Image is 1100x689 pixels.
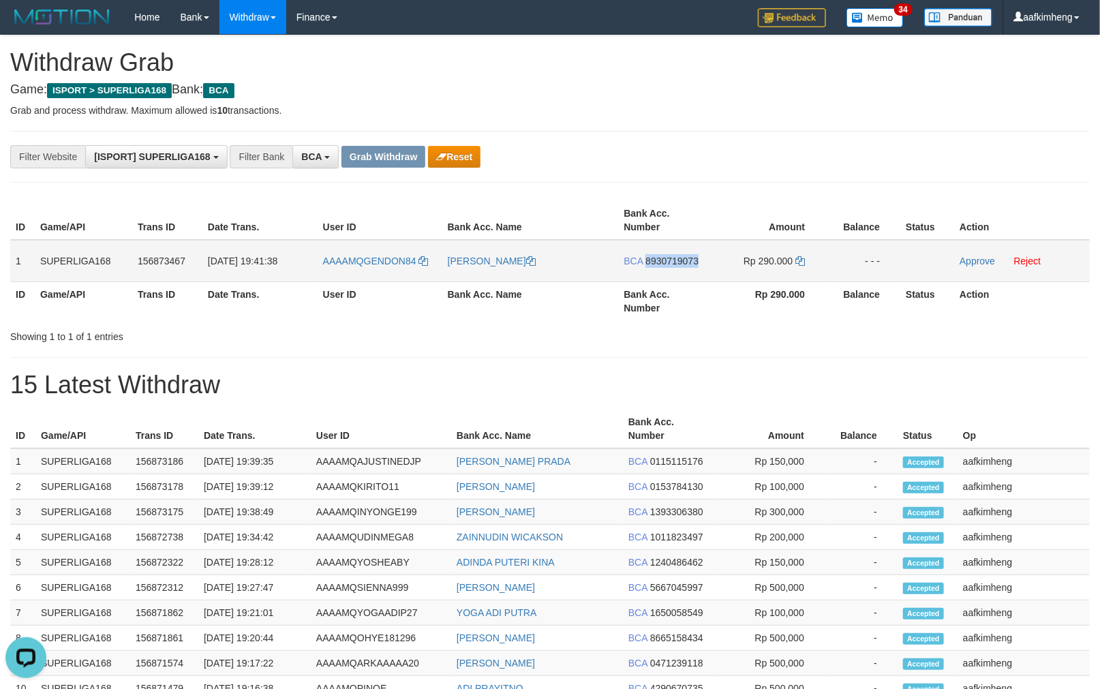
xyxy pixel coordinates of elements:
th: Date Trans. [202,281,318,320]
span: Copy 1650058549 to clipboard [650,607,703,618]
td: 156871574 [130,651,198,676]
img: Button%20Memo.svg [846,8,904,27]
td: AAAAMQYOGAADIP27 [311,600,451,626]
td: [DATE] 19:17:22 [198,651,311,676]
a: ADINDA PUTERI KINA [457,557,555,568]
td: [DATE] 19:39:12 [198,474,311,500]
span: BCA [628,582,647,593]
th: Trans ID [132,201,202,240]
span: [DATE] 19:41:38 [208,256,277,266]
td: Rp 500,000 [715,651,825,676]
th: User ID [318,201,442,240]
a: [PERSON_NAME] [457,506,535,517]
th: Status [898,410,958,448]
span: Copy 1011823497 to clipboard [650,532,703,542]
td: 156872322 [130,550,198,575]
th: Bank Acc. Name [442,201,619,240]
a: [PERSON_NAME] [457,658,535,669]
a: [PERSON_NAME] [457,632,535,643]
th: Amount [713,201,825,240]
button: Grab Withdraw [341,146,425,168]
td: Rp 100,000 [715,600,825,626]
th: Op [958,410,1090,448]
td: 6 [10,575,35,600]
td: 5 [10,550,35,575]
td: - [825,600,898,626]
span: BCA [628,506,647,517]
a: [PERSON_NAME] [457,481,535,492]
td: Rp 150,000 [715,448,825,474]
th: Date Trans. [198,410,311,448]
td: AAAAMQOHYE181296 [311,626,451,651]
button: Open LiveChat chat widget [5,5,46,46]
td: aafkimheng [958,474,1090,500]
span: [ISPORT] SUPERLIGA168 [94,151,210,162]
td: AAAAMQINYONGE199 [311,500,451,525]
a: [PERSON_NAME] [448,256,536,266]
th: Balance [825,201,900,240]
th: Bank Acc. Number [623,410,715,448]
h4: Game: Bank: [10,83,1090,97]
span: BCA [628,557,647,568]
span: Accepted [903,658,944,670]
td: Rp 100,000 [715,474,825,500]
td: 4 [10,525,35,550]
td: 156872738 [130,525,198,550]
span: BCA [628,532,647,542]
span: Copy 8665158434 to clipboard [650,632,703,643]
td: AAAAMQSIENNA999 [311,575,451,600]
a: Reject [1014,256,1041,266]
td: - - - [825,240,900,282]
td: - [825,448,898,474]
th: Bank Acc. Number [618,201,713,240]
button: [ISPORT] SUPERLIGA168 [85,145,227,168]
td: AAAAMQKIRITO11 [311,474,451,500]
img: MOTION_logo.png [10,7,114,27]
th: ID [10,281,35,320]
td: SUPERLIGA168 [35,600,130,626]
div: Filter Website [10,145,85,168]
td: 156871861 [130,626,198,651]
div: Showing 1 to 1 of 1 entries [10,324,448,343]
span: 156873467 [138,256,185,266]
td: SUPERLIGA168 [35,500,130,525]
button: BCA [292,145,339,168]
th: Balance [825,281,900,320]
td: SUPERLIGA168 [35,550,130,575]
td: SUPERLIGA168 [35,474,130,500]
td: Rp 300,000 [715,500,825,525]
td: SUPERLIGA168 [35,525,130,550]
th: Bank Acc. Number [618,281,713,320]
span: Copy 0115115176 to clipboard [650,456,703,467]
a: [PERSON_NAME] PRADA [457,456,570,467]
td: - [825,651,898,676]
span: BCA [628,456,647,467]
h1: 15 Latest Withdraw [10,371,1090,399]
th: Action [954,281,1090,320]
td: - [825,550,898,575]
td: 1 [10,448,35,474]
span: BCA [628,658,647,669]
span: BCA [301,151,322,162]
td: Rp 150,000 [715,550,825,575]
span: Accepted [903,507,944,519]
th: Game/API [35,410,130,448]
div: Filter Bank [230,145,292,168]
td: [DATE] 19:38:49 [198,500,311,525]
td: [DATE] 19:27:47 [198,575,311,600]
td: AAAAMQUDINMEGA8 [311,525,451,550]
td: AAAAMQAJUSTINEDJP [311,448,451,474]
p: Grab and process withdraw. Maximum allowed is transactions. [10,104,1090,117]
span: Accepted [903,583,944,594]
td: aafkimheng [958,448,1090,474]
span: Copy 5667045997 to clipboard [650,582,703,593]
th: Game/API [35,201,132,240]
span: Copy 0153784130 to clipboard [650,481,703,492]
th: Balance [825,410,898,448]
td: AAAAMQYOSHEABY [311,550,451,575]
td: [DATE] 19:39:35 [198,448,311,474]
th: Status [900,201,954,240]
th: Status [900,281,954,320]
th: Rp 290.000 [713,281,825,320]
td: SUPERLIGA168 [35,240,132,282]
